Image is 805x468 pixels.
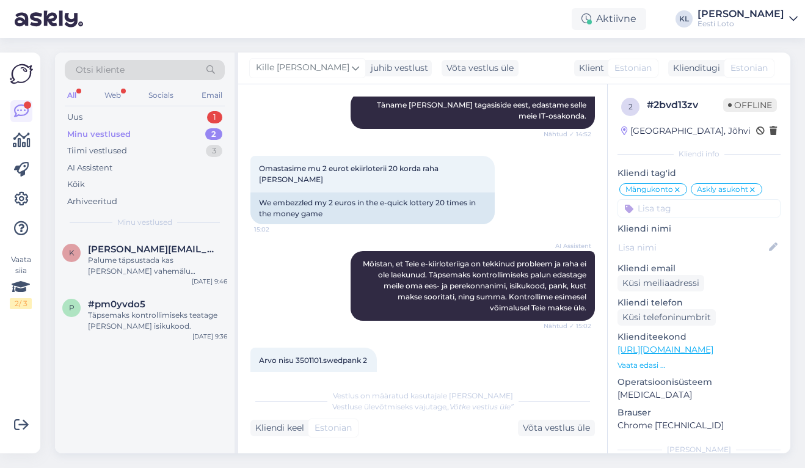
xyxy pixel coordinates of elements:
div: Klient [574,62,604,75]
span: Vestlus on määratud kasutajale [PERSON_NAME] [333,391,513,400]
span: 15:02 [254,225,300,234]
div: 3 [206,145,222,157]
div: Küsi meiliaadressi [617,275,704,291]
div: Web [102,87,123,103]
p: Brauser [617,406,781,419]
div: Arhiveeritud [67,196,117,208]
i: „Võtke vestlus üle” [446,402,514,411]
div: # 2bvd13zv [647,98,723,112]
span: #pm0yvdo5 [88,299,145,310]
div: Klienditugi [668,62,720,75]
p: Kliendi email [617,262,781,275]
span: kraus.diana223@gmail.com [88,244,215,255]
div: We embezzled my 2 euros in the e-quick lottery 20 times in the money game [250,192,495,224]
p: Vaata edasi ... [617,360,781,371]
div: Aktiivne [572,8,646,30]
p: [MEDICAL_DATA] [617,389,781,401]
div: Tiimi vestlused [67,145,127,157]
div: Eesti Loto [698,19,784,29]
div: juhib vestlust [366,62,428,75]
a: [PERSON_NAME]Eesti Loto [698,9,798,29]
div: [DATE] 9:46 [192,277,227,286]
span: Arvo nisu 3501101.swedpank 2 [259,356,367,365]
div: All [65,87,79,103]
div: 1 [207,111,222,123]
span: k [69,248,75,257]
p: Kliendi nimi [617,222,781,235]
span: Täname [PERSON_NAME] tagasiside eest, edastame selle meie IT-osakonda. [377,100,588,120]
div: Kliendi keel [250,422,304,434]
span: Estonian [315,422,352,434]
div: [PERSON_NAME] [698,9,784,19]
span: Estonian [730,62,768,75]
p: Kliendi tag'id [617,167,781,180]
div: Kõik [67,178,85,191]
span: AI Assistent [545,241,591,250]
input: Lisa nimi [618,241,767,254]
span: p [69,303,75,312]
span: Mängukonto [625,186,673,193]
span: Omastasime mu 2 eurot ekiirloterii 20 korda raha [PERSON_NAME] [259,164,440,184]
div: AI Assistent [67,162,112,174]
span: 2 [628,102,633,111]
div: Palume täpsustada kas [PERSON_NAME] vahemälu kustutamist ja teisest veebilehitsejast sisenemisel ... [88,255,227,277]
div: Socials [146,87,176,103]
div: Täpsemaks kontrollimiseks teatage [PERSON_NAME] isikukood. [88,310,227,332]
div: 2 [205,128,222,141]
div: Võta vestlus üle [442,60,519,76]
div: 2 / 3 [10,298,32,309]
div: Vaata siia [10,254,32,309]
input: Lisa tag [617,199,781,218]
span: Kille [PERSON_NAME] [256,61,349,75]
div: Email [199,87,225,103]
div: Minu vestlused [67,128,131,141]
span: Nähtud ✓ 14:52 [544,130,591,139]
p: Kliendi telefon [617,296,781,309]
span: Offline [723,98,777,112]
div: [PERSON_NAME] [617,444,781,455]
div: [GEOGRAPHIC_DATA], Jõhvi [621,125,751,137]
div: Küsi telefoninumbrit [617,309,716,326]
div: [DATE] 9:36 [192,332,227,341]
span: Vestluse ülevõtmiseks vajutage [332,402,514,411]
img: Askly Logo [10,62,33,86]
div: Uus [67,111,82,123]
p: Chrome [TECHNICAL_ID] [617,419,781,432]
span: Askly asukoht [697,186,748,193]
div: Kliendi info [617,148,781,159]
p: Klienditeekond [617,331,781,343]
a: [URL][DOMAIN_NAME] [617,344,713,355]
span: Otsi kliente [76,64,125,76]
span: Mõistan, et Teie e-kiirloteriiga on tekkinud probleem ja raha ei ole laekunud. Täpsemaks kontroll... [363,259,588,312]
p: Operatsioonisüsteem [617,376,781,389]
span: Minu vestlused [117,217,172,228]
span: Nähtud ✓ 15:02 [544,321,591,331]
div: KL [676,10,693,27]
div: Võta vestlus üle [518,420,595,436]
span: Estonian [614,62,652,75]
